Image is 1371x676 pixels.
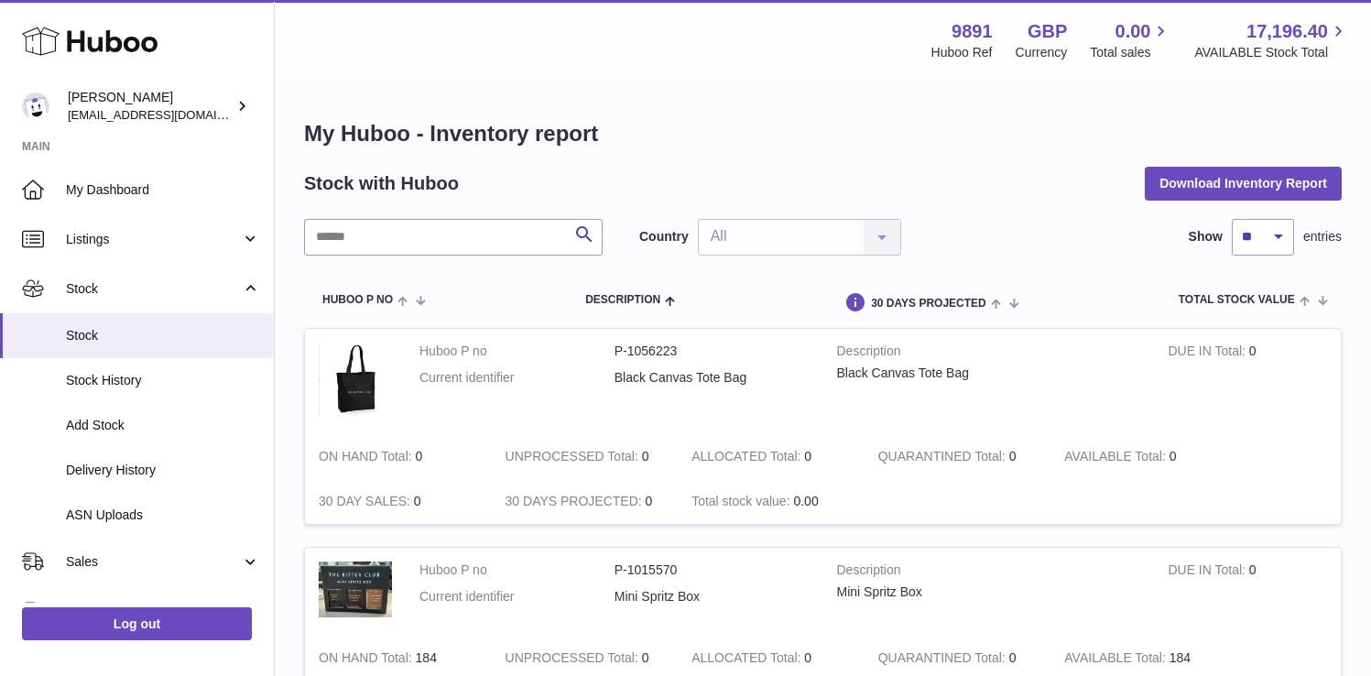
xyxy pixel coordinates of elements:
[68,89,233,124] div: [PERSON_NAME]
[615,343,810,360] dd: P-1056223
[837,562,1141,583] strong: Description
[691,449,804,468] strong: ALLOCATED Total
[1009,650,1017,665] span: 0
[1189,228,1223,245] label: Show
[305,434,492,479] td: 0
[1090,19,1171,61] a: 0.00 Total sales
[615,369,810,387] dd: Black Canvas Tote Bag
[1064,650,1169,670] strong: AVAILABLE Total
[837,583,1141,601] div: Mini Spritz Box
[1179,294,1295,306] span: Total stock value
[837,343,1141,365] strong: Description
[506,494,646,513] strong: 30 DAYS PROJECTED
[691,650,804,670] strong: ALLOCATED Total
[319,494,414,513] strong: 30 DAY SALES
[1009,449,1017,463] span: 0
[837,365,1141,382] div: Black Canvas Tote Bag
[419,562,615,579] dt: Huboo P no
[678,434,865,479] td: 0
[1303,228,1342,245] span: entries
[66,280,241,298] span: Stock
[1154,548,1341,636] td: 0
[304,171,459,196] h2: Stock with Huboo
[615,588,810,605] dd: Mini Spritz Box
[305,479,492,524] td: 0
[66,372,260,389] span: Stock History
[506,449,642,468] strong: UNPROCESSED Total
[22,607,252,640] a: Log out
[319,343,392,416] img: product image
[66,507,260,524] span: ASN Uploads
[22,93,49,120] img: ro@thebitterclub.co.uk
[952,19,993,44] strong: 9891
[1145,167,1342,200] button: Download Inventory Report
[931,44,993,61] div: Huboo Ref
[793,494,818,508] span: 0.00
[66,181,260,199] span: My Dashboard
[492,479,679,524] td: 0
[1090,44,1171,61] span: Total sales
[639,228,689,245] label: Country
[419,343,615,360] dt: Huboo P no
[68,107,269,122] span: [EMAIL_ADDRESS][DOMAIN_NAME]
[66,462,260,479] span: Delivery History
[1168,562,1248,582] strong: DUE IN Total
[1064,449,1169,468] strong: AVAILABLE Total
[66,327,260,344] span: Stock
[66,553,241,571] span: Sales
[1246,19,1328,44] span: 17,196.40
[419,369,615,387] dt: Current identifier
[878,650,1009,670] strong: QUARANTINED Total
[1194,19,1349,61] a: 17,196.40 AVAILABLE Stock Total
[615,562,810,579] dd: P-1015570
[691,494,793,513] strong: Total stock value
[878,449,1009,468] strong: QUARANTINED Total
[319,562,392,617] img: product image
[66,417,260,434] span: Add Stock
[1115,19,1151,44] span: 0.00
[419,588,615,605] dt: Current identifier
[871,298,986,310] span: 30 DAYS PROJECTED
[1028,19,1067,44] strong: GBP
[1050,434,1237,479] td: 0
[492,434,679,479] td: 0
[585,294,660,306] span: Description
[506,650,642,670] strong: UNPROCESSED Total
[66,231,241,248] span: Listings
[319,449,416,468] strong: ON HAND Total
[322,294,393,306] span: Huboo P no
[1154,329,1341,434] td: 0
[1016,44,1068,61] div: Currency
[304,119,1342,148] h1: My Huboo - Inventory report
[1168,343,1248,363] strong: DUE IN Total
[319,650,416,670] strong: ON HAND Total
[1194,44,1349,61] span: AVAILABLE Stock Total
